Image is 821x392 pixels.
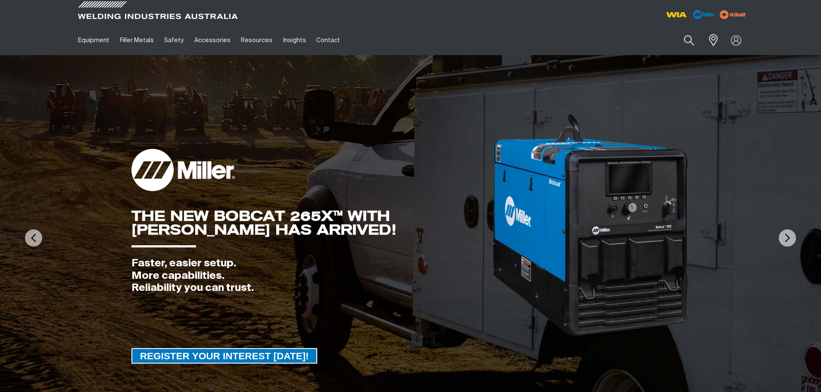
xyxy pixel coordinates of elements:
span: REGISTER YOUR INTEREST [DATE]! [132,348,317,364]
a: Resources [236,25,278,55]
input: Product name or item number... [663,30,703,50]
a: Contact [311,25,345,55]
img: PrevArrow [25,229,42,247]
a: REGISTER YOUR INTEREST TODAY! [131,348,318,364]
nav: Main [73,25,580,55]
a: Equipment [73,25,115,55]
a: Filler Metals [115,25,159,55]
a: Insights [278,25,311,55]
img: NextArrow [779,229,796,247]
img: miller [717,8,749,21]
a: Safety [159,25,189,55]
div: Faster, easier setup. More capabilities. Reliability you can trust. [131,257,491,294]
button: Search products [674,30,704,50]
a: Accessories [189,25,236,55]
div: THE NEW BOBCAT 265X™ WITH [PERSON_NAME] HAS ARRIVED! [131,209,491,237]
